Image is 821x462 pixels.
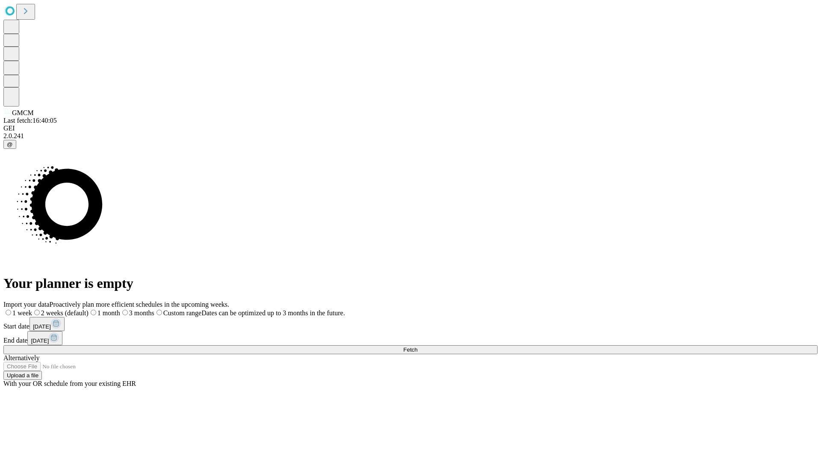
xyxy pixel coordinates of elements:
[163,309,201,317] span: Custom range
[33,323,51,330] span: [DATE]
[41,309,89,317] span: 2 weeks (default)
[3,117,57,124] span: Last fetch: 16:40:05
[3,345,818,354] button: Fetch
[403,346,417,353] span: Fetch
[30,317,65,331] button: [DATE]
[3,371,42,380] button: Upload a file
[91,310,96,315] input: 1 month
[12,309,32,317] span: 1 week
[157,310,162,315] input: Custom rangeDates can be optimized up to 3 months in the future.
[3,301,50,308] span: Import your data
[34,310,40,315] input: 2 weeks (default)
[3,132,818,140] div: 2.0.241
[6,310,11,315] input: 1 week
[3,275,818,291] h1: Your planner is empty
[97,309,120,317] span: 1 month
[50,301,229,308] span: Proactively plan more efficient schedules in the upcoming weeks.
[12,109,34,116] span: GMCM
[3,354,39,361] span: Alternatively
[31,338,49,344] span: [DATE]
[7,141,13,148] span: @
[201,309,345,317] span: Dates can be optimized up to 3 months in the future.
[3,380,136,387] span: With your OR schedule from your existing EHR
[3,140,16,149] button: @
[27,331,62,345] button: [DATE]
[122,310,128,315] input: 3 months
[3,317,818,331] div: Start date
[3,331,818,345] div: End date
[3,124,818,132] div: GEI
[129,309,154,317] span: 3 months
